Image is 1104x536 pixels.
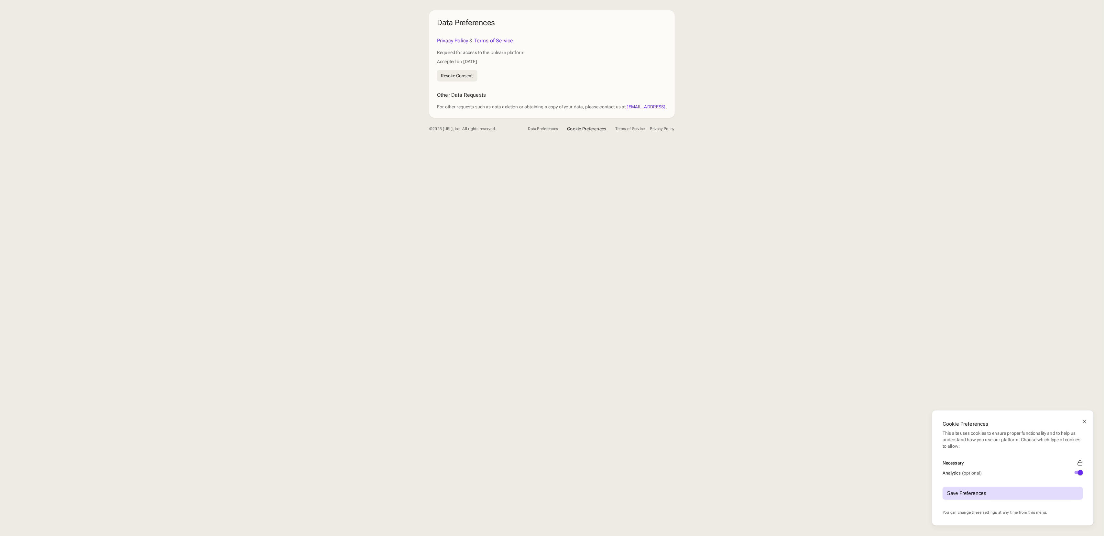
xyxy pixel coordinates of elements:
div: Save Preferences [947,491,986,496]
div: Analytics [943,470,982,476]
div: Cookie Preferences [943,421,1083,427]
div: This site uses cookies to ensure proper functionality and to help us understand how you use our p... [943,430,1083,449]
div: You can change these settings at any time from this menu. [943,510,1083,515]
div: Necessary [943,460,964,466]
div: (optional) [962,470,982,476]
button: Save Preferences [943,487,1083,500]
